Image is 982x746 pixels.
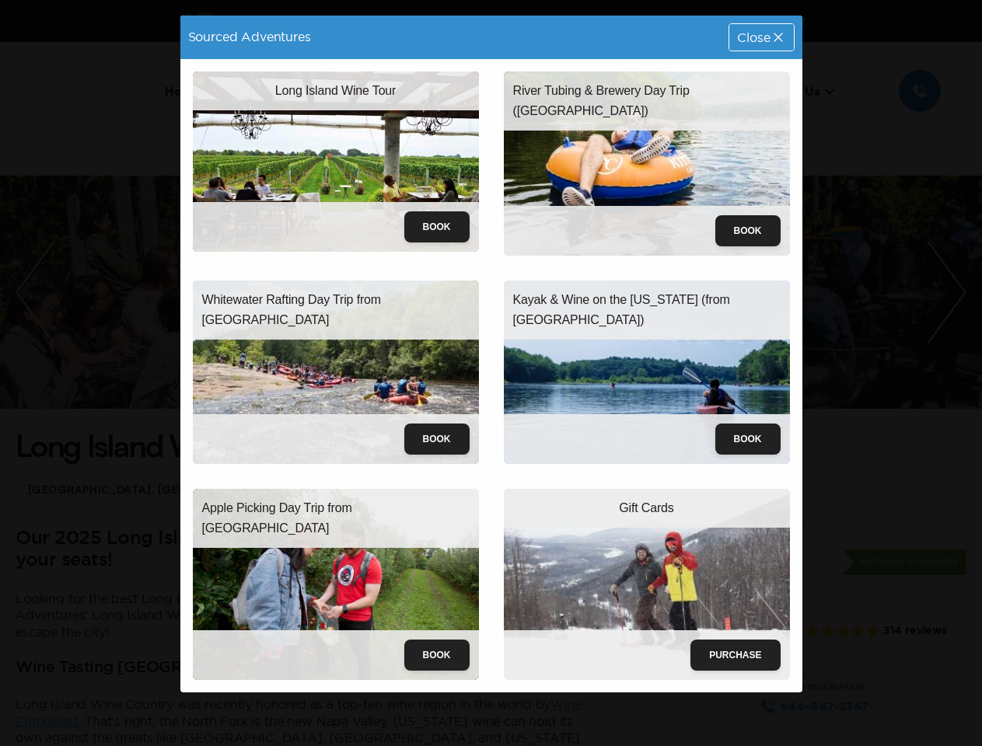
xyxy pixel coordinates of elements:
[619,498,673,518] p: Gift Cards
[404,211,470,242] button: Book
[193,281,479,465] img: whitewater-rafting.jpeg
[193,489,479,679] img: apple_picking.jpeg
[404,424,470,455] button: Book
[737,31,770,44] span: Close
[715,424,781,455] button: Book
[504,281,790,465] img: kayak-wine.jpeg
[513,290,781,330] p: Kayak & Wine on the [US_STATE] (from [GEOGRAPHIC_DATA])
[275,81,397,101] p: Long Island Wine Tour
[404,640,470,671] button: Book
[180,22,319,52] div: Sourced Adventures
[715,215,781,246] button: Book
[504,71,790,256] img: river-tubing.jpeg
[193,71,479,252] img: wine-tour-trip.jpeg
[504,489,790,679] img: giftcards.jpg
[202,290,470,330] p: Whitewater Rafting Day Trip from [GEOGRAPHIC_DATA]
[202,498,470,539] p: Apple Picking Day Trip from [GEOGRAPHIC_DATA]
[513,81,781,121] p: River Tubing & Brewery Day Trip ([GEOGRAPHIC_DATA])
[690,640,780,671] button: Purchase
